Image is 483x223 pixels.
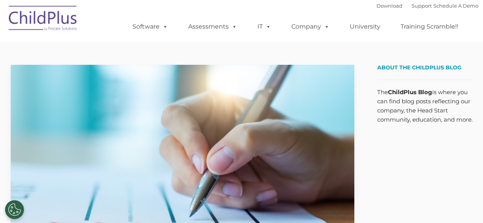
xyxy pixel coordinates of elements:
[342,19,388,34] a: University
[376,3,402,9] a: Download
[433,3,478,9] a: Schedule A Demo
[284,19,337,34] a: Company
[181,19,245,34] a: Assessments
[5,0,81,39] img: ChildPlus by Procare Solutions
[412,3,432,9] a: Support
[250,19,279,34] a: IT
[5,200,24,219] button: Cookies Settings
[376,3,478,9] font: |
[388,88,432,96] strong: ChildPlus Blog
[377,64,462,71] span: About the ChildPlus Blog
[393,19,466,34] a: Training Scramble!!
[125,19,176,34] a: Software
[377,88,473,124] p: The is where you can find blog posts reflecting our company, the Head Start community, education,...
